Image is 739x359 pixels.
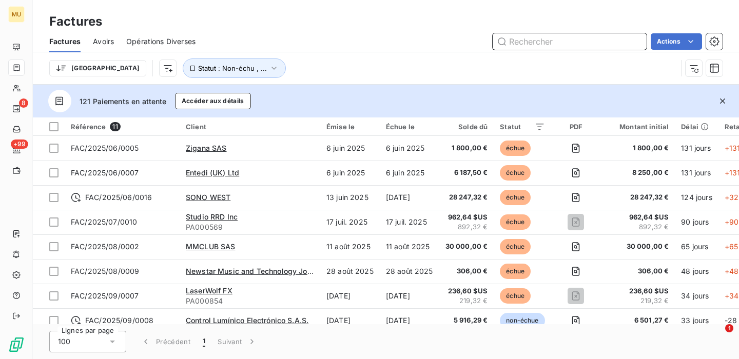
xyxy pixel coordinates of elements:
[380,234,439,259] td: 11 août 2025
[203,336,205,347] span: 1
[493,33,647,50] input: Rechercher
[557,123,595,131] div: PDF
[49,12,102,31] h3: Factures
[85,192,152,203] span: FAC/2025/06/0016
[607,242,669,252] span: 30 000,00 €
[8,6,25,23] div: MU
[607,212,669,223] span: 962,64 $US
[186,316,308,325] span: Control Lumínico Electrónico S.A.S.
[320,234,380,259] td: 11 août 2025
[320,210,380,234] td: 17 juil. 2025
[320,161,380,185] td: 6 juin 2025
[320,136,380,161] td: 6 juin 2025
[607,123,669,131] div: Montant initial
[675,136,718,161] td: 131 jours
[186,193,230,202] span: SONO WEST
[675,308,718,333] td: 33 jours
[320,284,380,308] td: [DATE]
[607,286,669,296] span: 236,60 $US
[681,123,712,131] div: Délai
[186,123,314,131] div: Client
[186,286,232,295] span: LaserWolf FX
[725,324,733,332] span: 1
[186,296,314,306] span: PA000854
[675,210,718,234] td: 90 jours
[380,185,439,210] td: [DATE]
[445,212,488,223] span: 962,64 $US
[500,214,531,230] span: échue
[183,58,286,78] button: Statut : Non-échu , ...
[71,242,139,251] span: FAC/2025/08/0002
[445,315,488,326] span: 5 916,29 €
[49,60,146,76] button: [GEOGRAPHIC_DATA]
[500,190,531,205] span: échue
[445,286,488,296] span: 236,60 $US
[320,185,380,210] td: 13 juin 2025
[380,161,439,185] td: 6 juin 2025
[500,239,531,254] span: échue
[71,123,106,131] span: Référence
[71,217,137,226] span: FAC/2025/07/0010
[71,168,139,177] span: FAC/2025/06/0007
[186,242,236,251] span: MMCLUB SAS
[85,315,153,326] span: FAC/2025/09/0008
[500,288,531,304] span: échue
[134,331,197,352] button: Précédent
[445,143,488,153] span: 1 800,00 €
[93,36,114,47] span: Avoirs
[186,267,338,275] span: Newstar Music and Technology Joint Stock
[58,336,70,347] span: 100
[380,308,439,333] td: [DATE]
[675,161,718,185] td: 131 jours
[445,168,488,178] span: 6 187,50 €
[704,324,729,349] iframe: Intercom live chat
[380,284,439,308] td: [DATE]
[380,136,439,161] td: 6 juin 2025
[71,291,139,300] span: FAC/2025/09/0007
[675,234,718,259] td: 65 jours
[110,122,120,131] span: 11
[500,313,544,328] span: non-échue
[445,123,488,131] div: Solde dû
[19,98,28,108] span: 8
[500,264,531,279] span: échue
[651,33,702,50] button: Actions
[500,141,531,156] span: échue
[380,210,439,234] td: 17 juil. 2025
[675,259,718,284] td: 48 jours
[445,222,488,232] span: 892,32 €
[445,192,488,203] span: 28 247,32 €
[198,64,267,72] span: Statut : Non-échu , ...
[320,259,380,284] td: 28 août 2025
[71,144,139,152] span: FAC/2025/06/0005
[500,165,531,181] span: échue
[11,139,28,149] span: +99
[186,168,239,177] span: Entedi (UK) Ltd
[197,331,211,352] button: 1
[607,222,669,232] span: 892,32 €
[126,36,196,47] span: Opérations Diverses
[380,259,439,284] td: 28 août 2025
[500,123,544,131] div: Statut
[186,144,227,152] span: Zigana SAS
[675,185,718,210] td: 124 jours
[445,242,488,252] span: 30 000,00 €
[607,168,669,178] span: 8 250,00 €
[186,222,314,232] span: PA000569
[607,266,669,276] span: 306,00 €
[675,284,718,308] td: 34 jours
[49,36,81,47] span: Factures
[186,212,238,221] span: Studio RRD Inc
[607,296,669,306] span: 219,32 €
[607,192,669,203] span: 28 247,32 €
[320,308,380,333] td: [DATE]
[445,296,488,306] span: 219,32 €
[175,93,251,109] button: Accéder aux détails
[211,331,263,352] button: Suivant
[326,123,374,131] div: Émise le
[607,143,669,153] span: 1 800,00 €
[386,123,433,131] div: Échue le
[80,96,167,107] span: 121 Paiements en attente
[8,336,25,353] img: Logo LeanPay
[445,266,488,276] span: 306,00 €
